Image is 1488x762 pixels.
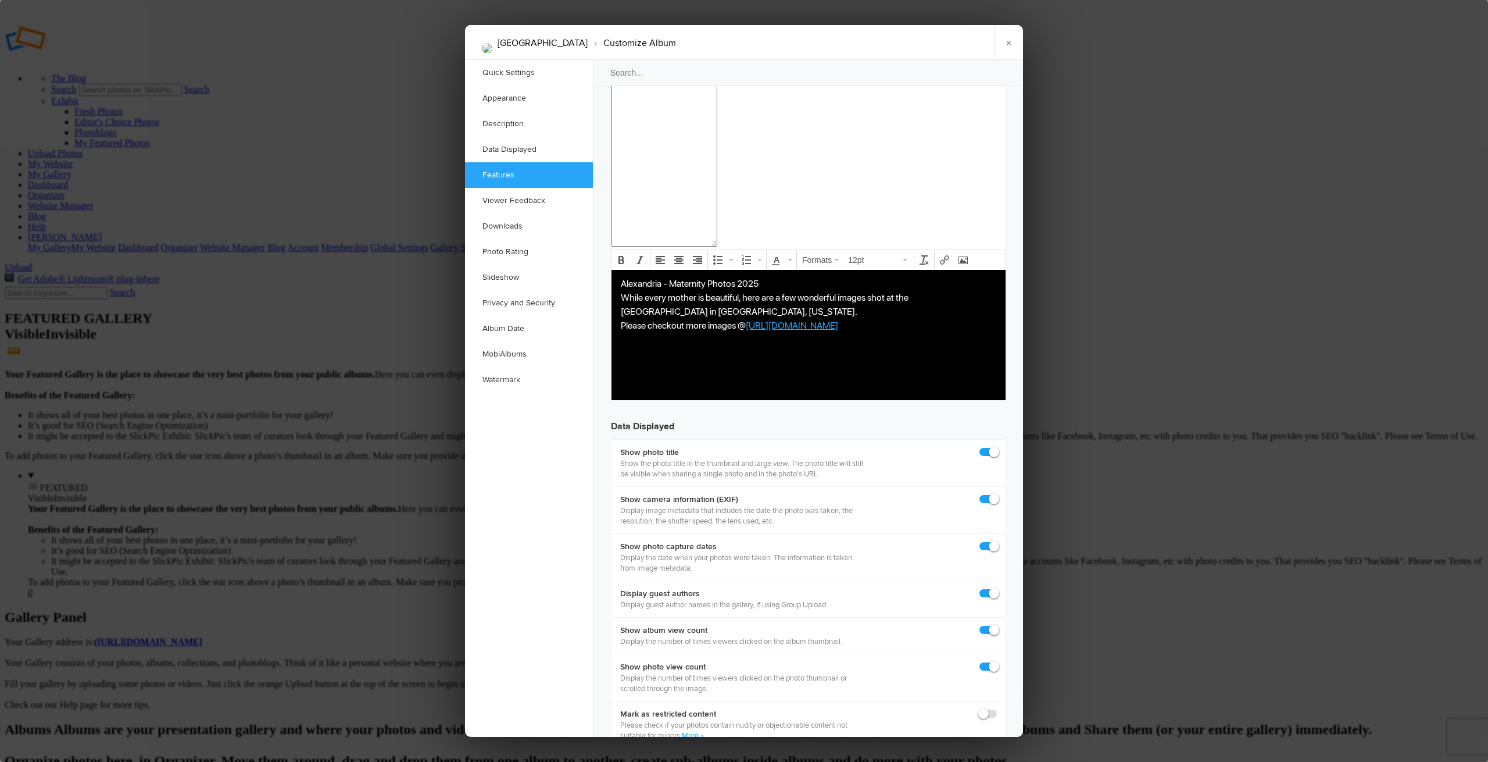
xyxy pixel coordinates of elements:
[620,588,828,600] b: Display guest authors
[848,254,900,266] span: 12pt
[738,251,765,269] div: Numbered list
[620,661,865,673] b: Show photo view count
[620,447,865,458] b: Show photo title
[689,251,706,269] div: Align right
[670,251,688,269] div: Align center
[588,33,676,53] li: Customize Album
[611,270,1006,400] iframe: Rich Text Area. Press ALT-F9 for menu. Press ALT-F10 for toolbar. Press ALT-0 for help
[465,137,593,162] a: Data Displayed
[954,251,972,269] div: Insert/edit image
[465,188,593,213] a: Viewer Feedback
[682,731,704,740] a: More »
[620,673,865,694] p: Display the number of times viewers clicked on the photo thumbnail or scrolled through the image.
[620,494,865,505] b: Show camera information (EXIF)
[465,316,593,341] a: Album Date
[465,213,593,239] a: Downloads
[465,60,593,86] a: Quick Settings
[465,239,593,265] a: Photo Rating
[465,290,593,316] a: Privacy and Security
[613,251,630,269] div: Bold
[915,251,933,269] div: Clear formatting
[631,251,649,269] div: Italic
[620,505,865,526] p: Display image metadata that includes the date the photo was taken, the resolution, the shutter sp...
[802,255,832,265] span: Formats
[620,720,865,741] p: Please check if your photos contain nudity or objectionable content not suitable for minors.
[709,251,736,269] div: Bullet list
[465,341,593,367] a: MobiAlbums
[652,251,669,269] div: Align left
[620,600,828,610] p: Display guest author names in the gallery, if using Group Upload.
[620,553,865,574] p: Display the date when your photos were taken. The information is taken from image metadata.
[620,708,865,720] b: Mark as restricted content
[482,44,492,53] img: 7IV6396.jpg
[620,625,842,636] b: Show album view count
[465,265,593,290] a: Slideshow
[465,367,593,393] a: Watermark
[844,251,913,269] div: Font Sizes
[620,636,842,647] p: Display the number of times viewers clicked on the album thumbnail.
[465,111,593,137] a: Description
[936,251,953,269] div: Insert/edit link
[592,59,1025,86] input: Search...
[465,86,593,111] a: Appearance
[498,33,588,53] li: [GEOGRAPHIC_DATA]
[611,410,1006,433] h3: Data Displayed
[620,458,865,479] p: Show the photo title in the thumbnail and large view. The photo title will still be visible when ...
[994,25,1023,60] a: ×
[768,251,795,269] div: Text color
[620,541,865,553] b: Show photo capture dates
[465,162,593,188] a: Features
